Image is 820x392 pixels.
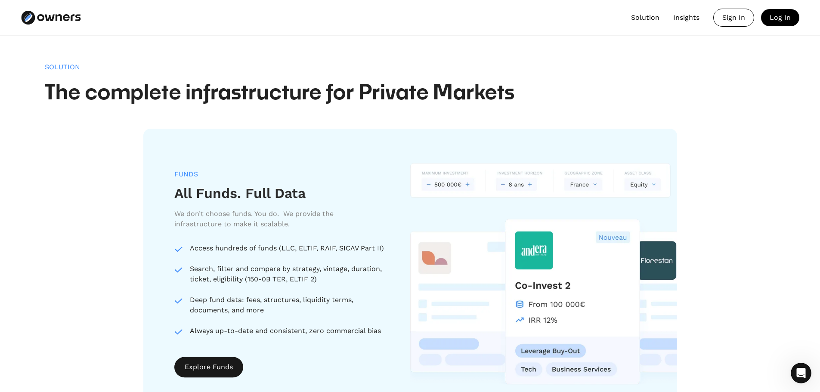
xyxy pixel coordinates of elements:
div: FUNDS [174,170,198,178]
h2: The complete infrastructure for Private Markets [45,82,775,107]
a: Explore Funds [174,357,243,377]
div: Explore Funds [185,362,233,372]
div: Access hundreds of funds (LLC, ELTIF, RAIF, SICAV Part II) [189,243,389,253]
div: We don’t choose funds. You do. We provide the infrastructure to make it scalable. [174,209,364,229]
a: Insights [673,12,699,23]
a: Sign In [713,9,754,27]
div: Deep fund data: fees, structures, liquidity terms, documents, and more [189,295,389,315]
a: Log In [761,9,799,26]
div: Sign In [714,9,754,26]
iframe: Intercom live chat [791,363,811,383]
img: Every funds. All the Data [410,163,677,384]
div: Always up-to-date and consistent, zero commercial bias [189,326,389,336]
div: Solution [45,63,80,71]
div: Search, filter and compare by strategy, vintage, duration, ticket, eligibility (150-0B TER, ELTIF 2) [189,264,389,284]
a: Solution [631,12,659,23]
h3: All Funds. Full Data [174,185,306,202]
